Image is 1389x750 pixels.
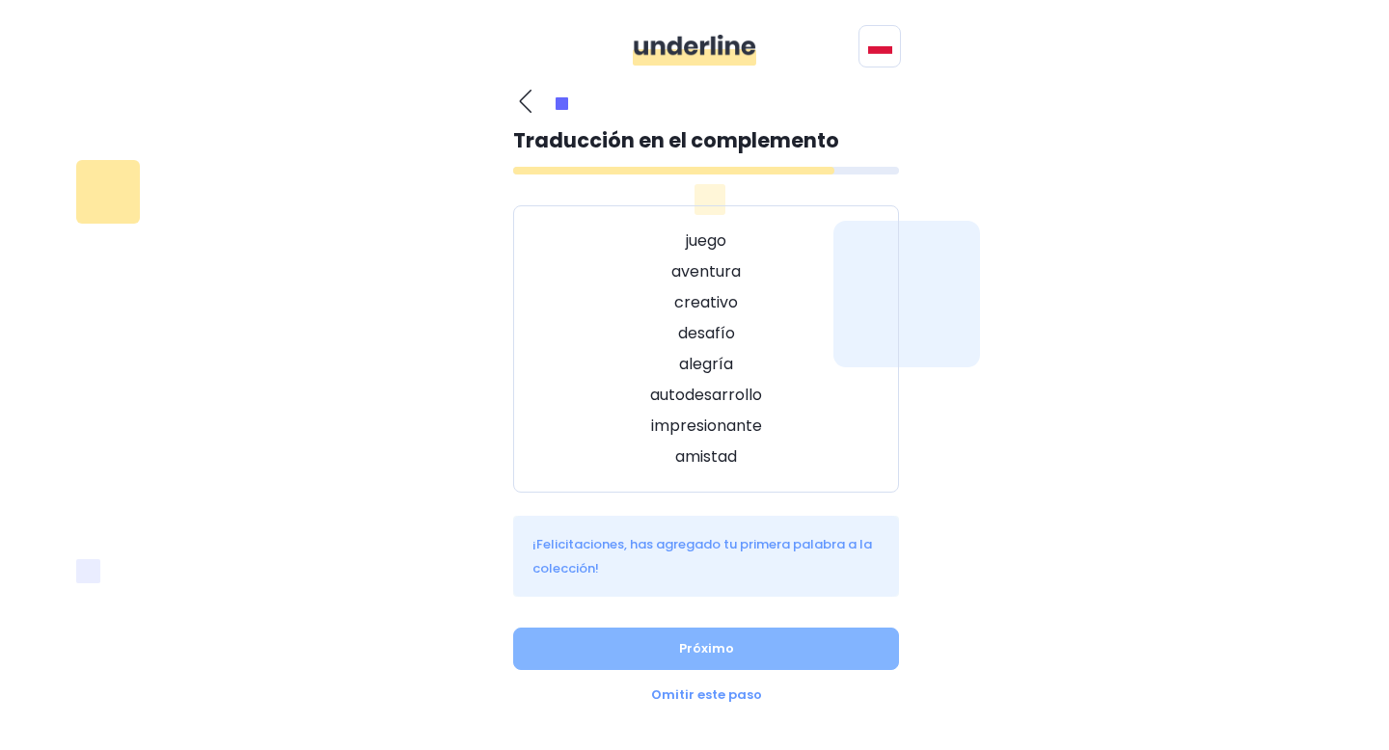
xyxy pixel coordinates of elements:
button: Próximo [513,628,899,670]
font: Traducción en el complemento [513,126,839,154]
font: juego [686,229,726,252]
font: Omitir este paso [651,685,762,704]
font: aventura [671,260,741,282]
font: desafío [678,322,735,344]
font: alegría [679,353,733,375]
img: svg+xml;base64,PHN2ZyB4bWxucz0iaHR0cDovL3d3dy53My5vcmcvMjAwMC9zdmciIGlkPSJGbGFnIG9mIFBvbGFuZCIgdm... [868,39,892,54]
font: amistad [675,445,737,468]
font: creativo [674,291,738,313]
font: impresionante [651,415,762,437]
img: ddgMu+Zv+CXDCfumCWfsmuPlDdRfDDxAd9LAAAAAAElFTkSuQmCC [633,35,756,66]
font: ¡Felicitaciones, has agregado tu primera palabra a la colección! [532,535,872,578]
font: autodesarrollo [650,384,762,406]
font: Próximo [679,639,734,657]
